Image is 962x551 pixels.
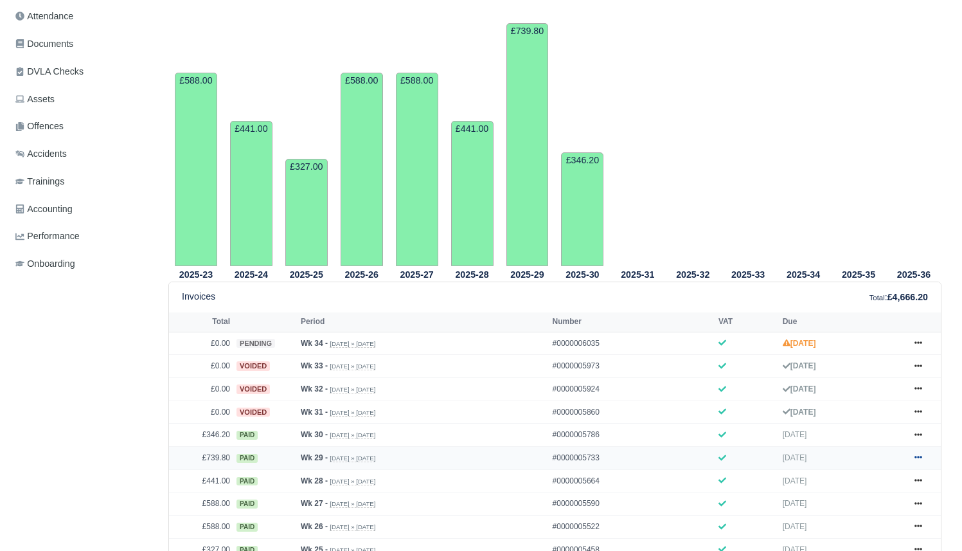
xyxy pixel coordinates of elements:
td: £346.20 [169,424,233,447]
span: paid [236,523,258,532]
a: Offences [10,114,153,139]
span: Offences [15,119,64,134]
span: voided [236,361,270,371]
th: 2025-34 [776,267,831,282]
small: [DATE] » [DATE] [330,409,375,417]
td: £441.00 [451,121,494,266]
td: #0000005924 [549,377,715,401]
small: [DATE] » [DATE] [330,500,375,508]
td: #0000006035 [549,332,715,355]
th: 2025-32 [665,267,720,282]
span: pending [236,339,275,348]
a: Documents [10,32,153,57]
span: paid [236,431,258,440]
th: Total [169,312,233,332]
td: £441.00 [169,469,233,492]
th: 2025-24 [224,267,279,282]
a: Accidents [10,141,153,167]
span: paid [236,500,258,509]
small: [DATE] » [DATE] [330,340,375,348]
span: voided [236,408,270,417]
span: Accounting [15,202,73,217]
th: 2025-35 [831,267,886,282]
td: £588.00 [341,73,383,266]
th: 2025-36 [886,267,941,282]
th: 2025-27 [389,267,445,282]
td: £0.00 [169,332,233,355]
strong: Wk 28 - [301,476,328,485]
span: paid [236,477,258,486]
strong: Wk 26 - [301,522,328,531]
a: Assets [10,87,153,112]
strong: Wk 27 - [301,499,328,508]
strong: Wk 29 - [301,453,328,462]
strong: Wk 32 - [301,384,328,393]
th: 2025-23 [168,267,224,282]
th: 2025-26 [334,267,389,282]
th: 2025-33 [720,267,776,282]
span: Assets [15,92,55,107]
a: Attendance [10,4,153,29]
strong: Wk 33 - [301,361,328,370]
th: Due [779,312,902,332]
a: Onboarding [10,251,153,276]
td: #0000005590 [549,492,715,516]
td: £0.00 [169,377,233,401]
td: #0000005786 [549,424,715,447]
td: #0000005733 [549,446,715,469]
td: #0000005522 [549,515,715,538]
td: £588.00 [169,515,233,538]
span: voided [236,384,270,394]
td: #0000005664 [549,469,715,492]
a: DVLA Checks [10,59,153,84]
th: Period [298,312,549,332]
th: VAT [715,312,779,332]
strong: [DATE] [783,339,816,348]
td: £588.00 [175,73,217,266]
td: £0.00 [169,401,233,424]
span: Onboarding [15,257,75,271]
td: £588.00 [396,73,438,266]
strong: [DATE] [783,384,816,393]
div: : [869,290,928,305]
small: Total [869,294,885,302]
span: Attendance [15,9,73,24]
td: £739.80 [506,23,549,266]
span: paid [236,454,258,463]
td: £441.00 [230,121,272,266]
th: 2025-31 [610,267,665,282]
small: [DATE] » [DATE] [330,455,375,462]
a: Accounting [10,197,153,222]
th: Number [549,312,715,332]
th: 2025-29 [500,267,555,282]
td: £346.20 [561,152,603,266]
strong: [DATE] [783,361,816,370]
strong: Wk 34 - [301,339,328,348]
a: Trainings [10,169,153,194]
td: #0000005973 [549,355,715,378]
span: Documents [15,37,73,51]
small: [DATE] » [DATE] [330,363,375,370]
strong: Wk 31 - [301,408,328,417]
th: 2025-25 [279,267,334,282]
iframe: Chat Widget [731,402,962,551]
td: £327.00 [285,159,328,266]
a: Performance [10,224,153,249]
td: £0.00 [169,355,233,378]
span: Performance [15,229,80,244]
th: 2025-28 [445,267,500,282]
td: £588.00 [169,492,233,516]
td: £739.80 [169,446,233,469]
td: #0000005860 [549,401,715,424]
th: 2025-30 [555,267,610,282]
span: Accidents [15,147,67,161]
span: Trainings [15,174,64,189]
strong: Wk 30 - [301,430,328,439]
h6: Invoices [182,291,215,302]
small: [DATE] » [DATE] [330,523,375,531]
small: [DATE] » [DATE] [330,386,375,393]
span: DVLA Checks [15,64,84,79]
small: [DATE] » [DATE] [330,431,375,439]
small: [DATE] » [DATE] [330,478,375,485]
